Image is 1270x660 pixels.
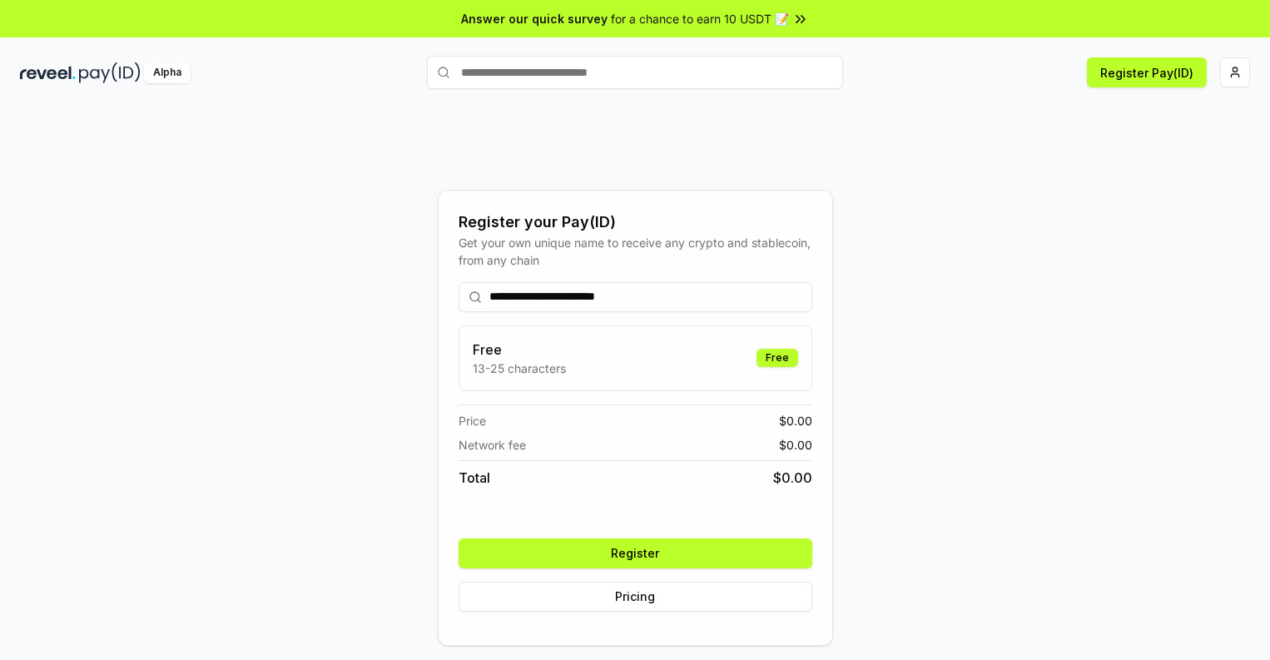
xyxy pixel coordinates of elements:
[779,436,812,454] span: $ 0.00
[473,340,566,360] h3: Free
[79,62,141,83] img: pay_id
[779,412,812,429] span: $ 0.00
[144,62,191,83] div: Alpha
[459,436,526,454] span: Network fee
[459,582,812,612] button: Pricing
[473,360,566,377] p: 13-25 characters
[773,468,812,488] span: $ 0.00
[20,62,76,83] img: reveel_dark
[611,10,789,27] span: for a chance to earn 10 USDT 📝
[459,538,812,568] button: Register
[461,10,608,27] span: Answer our quick survey
[757,349,798,367] div: Free
[459,211,812,234] div: Register your Pay(ID)
[459,412,486,429] span: Price
[1087,57,1207,87] button: Register Pay(ID)
[459,468,490,488] span: Total
[459,234,812,269] div: Get your own unique name to receive any crypto and stablecoin, from any chain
